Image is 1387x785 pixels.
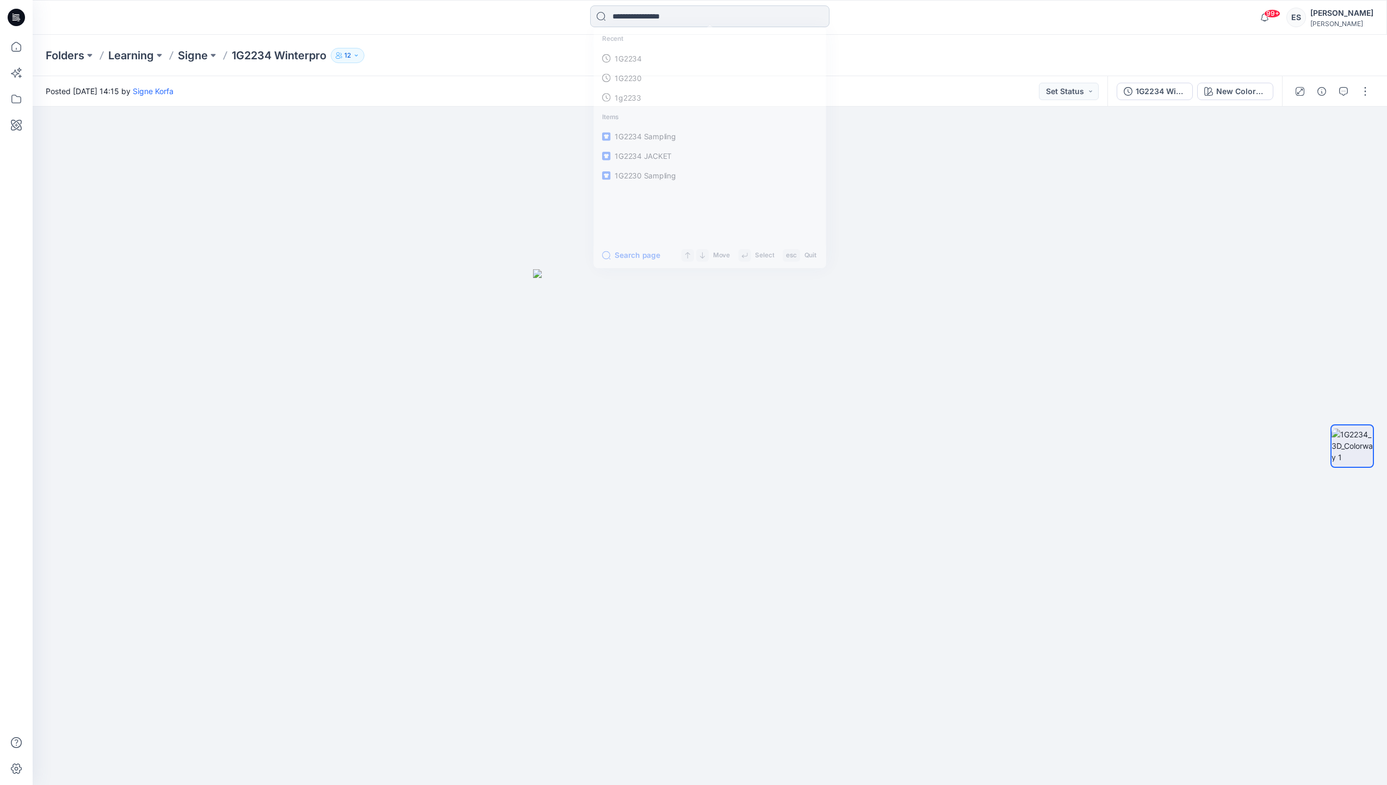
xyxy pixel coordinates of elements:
[178,48,208,63] a: Signe
[46,48,84,63] a: Folders
[615,53,642,64] p: 1G2234
[331,48,364,63] button: 12
[615,151,672,160] span: 1G2234 JACKET
[596,107,823,126] p: Items
[713,250,730,261] p: Move
[1286,8,1306,27] div: ES
[596,146,823,166] a: 1G2234 JACKET
[46,85,174,97] span: Posted [DATE] 14:15 by
[1310,20,1373,28] div: [PERSON_NAME]
[615,92,641,103] p: 1g2233
[1136,85,1186,97] div: 1G2234 Winterpro
[1310,7,1373,20] div: [PERSON_NAME]
[786,250,797,261] p: esc
[596,165,823,185] a: 1G2230 Sampling
[755,250,774,261] p: Select
[804,250,816,261] p: Quit
[1117,83,1193,100] button: 1G2234 Winterpro
[602,249,660,262] button: Search page
[1197,83,1273,100] button: New Colorway
[1264,9,1280,18] span: 99+
[1313,83,1330,100] button: Details
[596,29,823,48] p: Recent
[596,68,823,88] a: 1G2230
[344,50,351,61] p: 12
[108,48,154,63] a: Learning
[232,48,326,63] p: 1G2234 Winterpro
[615,171,676,180] span: 1G2230 Sampling
[596,48,823,68] a: 1G2234
[596,127,823,146] a: 1G2234 Sampling
[596,88,823,107] a: 1g2233
[1216,85,1266,97] div: New Colorway
[1332,429,1373,463] img: 1G2234_3D_Colorway 1
[615,72,642,83] p: 1G2230
[133,86,174,96] a: Signe Korfa
[615,132,676,141] span: 1G2234 Sampling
